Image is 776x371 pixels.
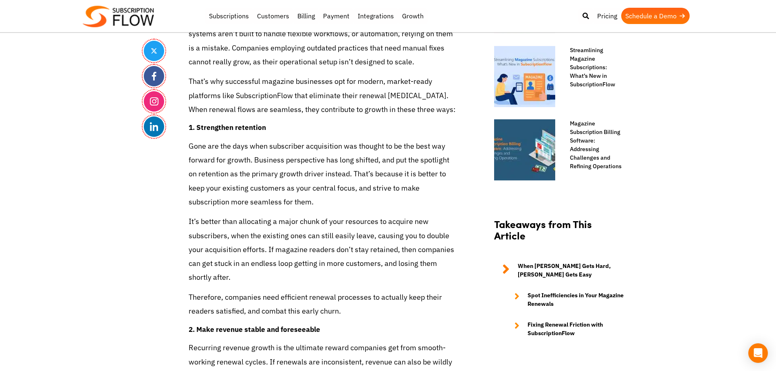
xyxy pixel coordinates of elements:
strong: 2. Make revenue stable and foreseeable [189,325,320,334]
a: Magazine Subscription Billing Software: Addressing Challenges and Refining Operations [562,119,624,171]
img: Magazine subscription management features update [494,46,555,107]
a: Streamlining Magazine Subscriptions: What’s New in SubscriptionFlow [562,46,624,89]
a: Fixing Renewal Friction with SubscriptionFlow [506,321,624,338]
a: Growth [398,8,428,24]
a: Customers [253,8,293,24]
strong: Spot Inefficiencies in Your Magazine Renewals [528,291,624,308]
h2: Takeaways from This Article [494,218,624,250]
p: Therefore, companies need efficient renewal processes to actually keep their readers satisfied, a... [189,290,457,318]
img: Magazine Subscription Billing Software [494,119,555,180]
a: When [PERSON_NAME] Gets Hard, [PERSON_NAME] Gets Easy [494,262,624,279]
p: It’s better than allocating a major chunk of your resources to acquire new subscribers, when the ... [189,215,457,284]
a: Pricing [593,8,621,24]
img: Subscriptionflow [83,6,154,27]
p: That’s why successful magazine businesses opt for modern, market-ready platforms like Subscriptio... [189,75,457,116]
a: Subscriptions [205,8,253,24]
a: Schedule a Demo [621,8,690,24]
a: Spot Inefficiencies in Your Magazine Renewals [506,291,624,308]
p: Gone are the days when subscriber acquisition was thought to be the best way forward for growth. ... [189,139,457,209]
a: Payment [319,8,354,24]
strong: 1. Strengthen retention [189,123,266,132]
div: Open Intercom Messenger [748,343,768,363]
strong: Fixing Renewal Friction with SubscriptionFlow [528,321,624,338]
a: Integrations [354,8,398,24]
strong: When [PERSON_NAME] Gets Hard, [PERSON_NAME] Gets Easy [518,262,624,279]
a: Billing [293,8,319,24]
